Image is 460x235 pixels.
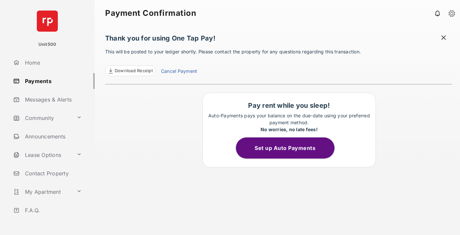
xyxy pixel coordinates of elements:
p: Auto-Payments pays your balance on the due-date using your preferred payment method. [206,112,372,133]
h1: Thank you for using One Tap Pay! [105,34,452,45]
a: Messages & Alerts [11,92,95,107]
a: My Apartment [11,184,74,200]
p: Unit500 [38,41,57,48]
a: Announcements [11,129,95,144]
a: Cancel Payment [161,68,197,76]
span: Download Receipt [115,68,153,74]
a: Community [11,110,74,126]
a: Lease Options [11,147,74,163]
strong: Payment Confirmation [105,9,196,17]
div: No worries, no late fees! [206,126,372,133]
button: Set up Auto Payments [236,137,334,159]
p: This will be posted to your ledger shortly. Please contact the property for any questions regardi... [105,48,452,76]
a: Download Receipt [105,66,156,76]
a: Set up Auto Payments [236,145,342,151]
a: Payments [11,73,95,89]
a: F.A.Q. [11,202,95,218]
a: Contact Property [11,165,95,181]
a: Home [11,55,95,71]
h1: Pay rent while you sleep! [206,102,372,109]
img: svg+xml;base64,PHN2ZyB4bWxucz0iaHR0cDovL3d3dy53My5vcmcvMjAwMC9zdmciIHdpZHRoPSI2NCIgaGVpZ2h0PSI2NC... [37,11,58,32]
